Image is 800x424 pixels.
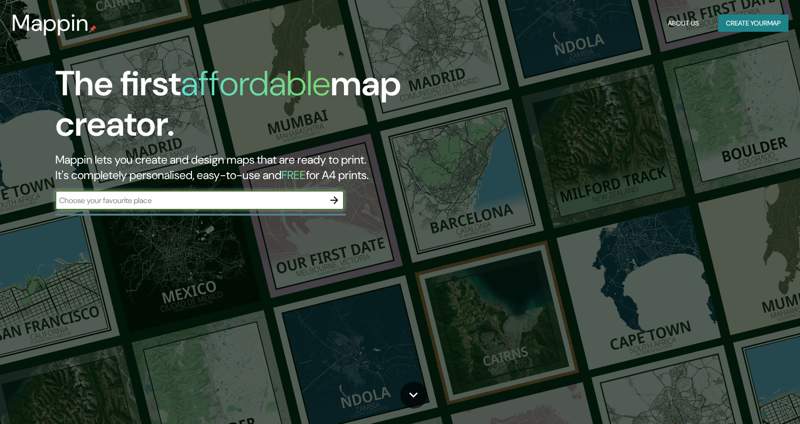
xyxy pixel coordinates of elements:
img: mappin-pin [89,25,97,33]
h1: affordable [181,61,330,106]
h2: Mappin lets you create and design maps that are ready to print. It's completely personalised, eas... [55,152,456,183]
h1: The first map creator. [55,64,456,152]
button: Create yourmap [718,14,788,32]
input: Choose your favourite place [55,195,325,206]
h3: Mappin [12,10,89,37]
button: About Us [664,14,703,32]
h5: FREE [281,167,306,182]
